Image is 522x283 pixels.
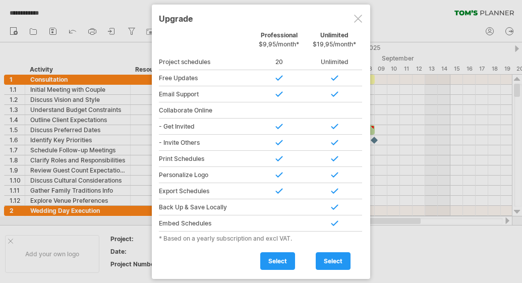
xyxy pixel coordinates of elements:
div: Professional [251,31,307,53]
span: select [324,257,342,265]
div: Collaborate Online [159,102,251,119]
div: - Get Invited [159,119,251,135]
div: Free Updates [159,70,251,86]
span: $19,95/month* [313,40,356,48]
div: Upgrade [159,9,363,27]
div: Unlimited [307,31,362,53]
div: * Based on a yearly subscription and excl VAT. [159,235,363,242]
div: 20 [251,54,307,70]
div: Email Support [159,86,251,102]
div: Back Up & Save Locally [159,199,251,215]
div: Export Schedules [159,183,251,199]
div: Print Schedules [159,151,251,167]
a: select [260,252,295,270]
span: $9,95/month* [259,40,299,48]
a: select [316,252,351,270]
div: Unlimited [307,54,362,70]
span: select [268,257,287,265]
div: Embed Schedules [159,215,251,232]
div: - Invite Others [159,135,251,151]
div: Project schedules [159,54,251,70]
div: Personalize Logo [159,167,251,183]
